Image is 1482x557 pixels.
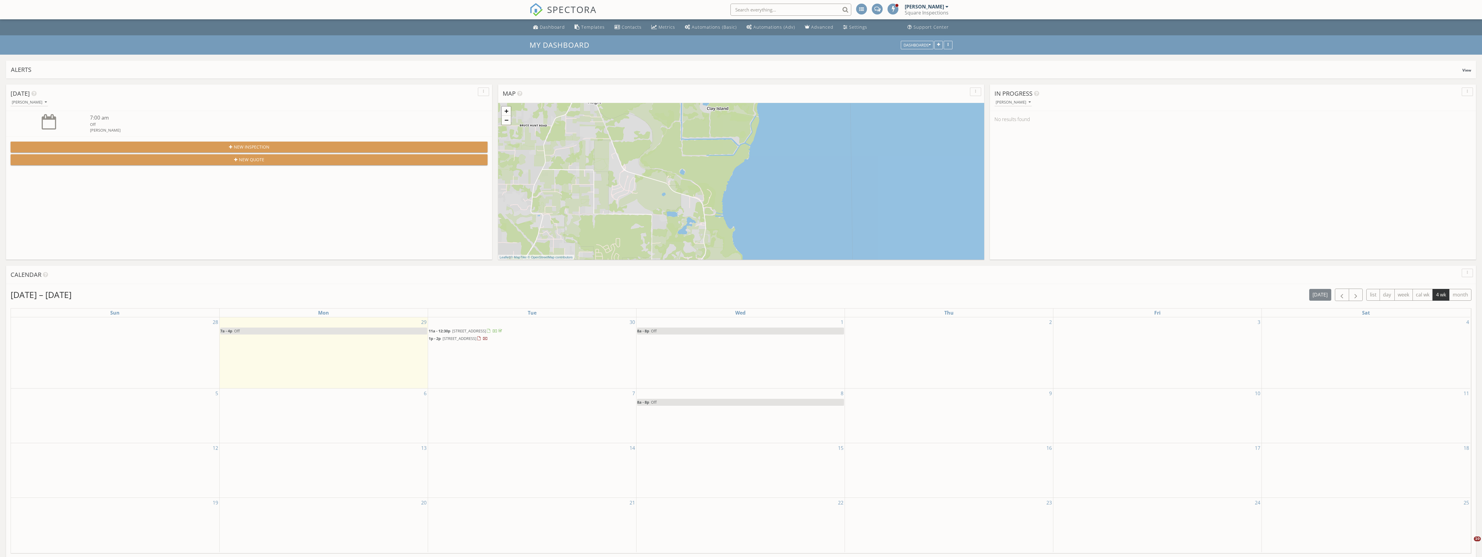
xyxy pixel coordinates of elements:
a: Go to October 9, 2025 [1048,389,1053,398]
div: Alerts [11,66,1462,74]
div: Advanced [811,24,833,30]
a: Go to October 4, 2025 [1465,317,1470,327]
span: Calendar [11,270,41,279]
a: Go to October 14, 2025 [628,443,636,453]
div: Templates [581,24,605,30]
span: Off [651,399,657,405]
div: Contacts [622,24,642,30]
a: Go to October 22, 2025 [837,498,845,507]
td: Go to October 13, 2025 [219,443,428,498]
span: Map [503,89,516,98]
div: Automations (Adv) [753,24,795,30]
a: Tuesday [527,309,538,317]
button: [PERSON_NAME] [994,98,1032,107]
a: 11a - 12:30p [STREET_ADDRESS] [429,328,503,334]
span: 11a - 12:30p [429,328,450,334]
a: Dashboard [531,22,567,33]
button: New Quote [11,154,488,165]
a: Go to October 18, 2025 [1462,443,1470,453]
div: Support Center [913,24,949,30]
a: Zoom in [502,107,511,116]
span: [STREET_ADDRESS] [452,328,486,334]
div: No results found [990,111,1476,127]
td: Go to October 15, 2025 [636,443,845,498]
input: Search everything... [730,4,851,16]
td: Go to October 24, 2025 [1053,498,1262,552]
button: 4 wk [1432,289,1449,301]
a: Go to October 3, 2025 [1256,317,1261,327]
td: Go to October 19, 2025 [11,498,219,552]
span: Off [651,328,657,334]
span: View [1462,68,1471,73]
span: New Inspection [234,144,269,150]
a: Go to October 24, 2025 [1254,498,1261,507]
button: day [1380,289,1395,301]
td: Go to October 11, 2025 [1262,388,1470,443]
div: [PERSON_NAME] [90,127,448,133]
button: cal wk [1413,289,1433,301]
a: Automations (Basic) [682,22,739,33]
a: Go to October 19, 2025 [211,498,219,507]
a: Go to October 10, 2025 [1254,389,1261,398]
a: Go to October 5, 2025 [214,389,219,398]
td: Go to October 21, 2025 [428,498,636,552]
a: Go to September 28, 2025 [211,317,219,327]
a: Metrics [649,22,678,33]
a: Friday [1153,309,1162,317]
div: 7:00 am [90,114,448,122]
a: My Dashboard [530,40,594,50]
td: Go to October 17, 2025 [1053,443,1262,498]
td: Go to October 12, 2025 [11,443,219,498]
div: [PERSON_NAME] [12,100,47,104]
span: Off [234,328,240,334]
img: The Best Home Inspection Software - Spectora [530,3,543,16]
a: Monday [317,309,330,317]
span: 1p - 2p [429,336,441,341]
a: Go to October 2, 2025 [1048,317,1053,327]
a: Go to October 12, 2025 [211,443,219,453]
a: 1p - 2p [STREET_ADDRESS] [429,336,488,341]
a: Go to October 7, 2025 [631,389,636,398]
div: Off [90,122,448,127]
td: Go to October 6, 2025 [219,388,428,443]
div: Settings [849,24,867,30]
a: Go to October 17, 2025 [1254,443,1261,453]
td: Go to October 23, 2025 [845,498,1053,552]
button: month [1449,289,1471,301]
div: Square Inspections [905,10,949,16]
span: 8a - 8p [637,328,649,334]
a: Go to September 30, 2025 [628,317,636,327]
td: Go to October 18, 2025 [1262,443,1470,498]
a: Go to October 11, 2025 [1462,389,1470,398]
a: Go to October 20, 2025 [420,498,428,507]
a: © MapTiler [511,255,527,259]
iframe: Intercom live chat [1461,536,1476,551]
td: Go to October 4, 2025 [1262,317,1470,389]
span: 8a - 8p [637,399,649,405]
button: Previous [1335,289,1349,301]
a: Saturday [1361,309,1371,317]
button: week [1394,289,1413,301]
a: Go to October 13, 2025 [420,443,428,453]
h2: [DATE] – [DATE] [11,289,72,301]
button: [PERSON_NAME] [11,98,48,107]
td: Go to September 29, 2025 [219,317,428,389]
span: In Progress [994,89,1033,98]
span: New Quote [239,156,264,163]
span: SPECTORA [547,3,597,16]
a: SPECTORA [530,8,597,21]
a: Go to October 16, 2025 [1045,443,1053,453]
td: Go to September 30, 2025 [428,317,636,389]
td: Go to October 8, 2025 [636,388,845,443]
a: Go to October 25, 2025 [1462,498,1470,507]
a: Go to October 15, 2025 [837,443,845,453]
td: Go to October 20, 2025 [219,498,428,552]
a: © OpenStreetMap contributors [528,255,573,259]
td: Go to October 5, 2025 [11,388,219,443]
td: Go to October 9, 2025 [845,388,1053,443]
button: Next [1349,289,1363,301]
span: 10 [1474,536,1481,541]
a: Go to October 6, 2025 [423,389,428,398]
a: Go to October 23, 2025 [1045,498,1053,507]
td: Go to October 7, 2025 [428,388,636,443]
